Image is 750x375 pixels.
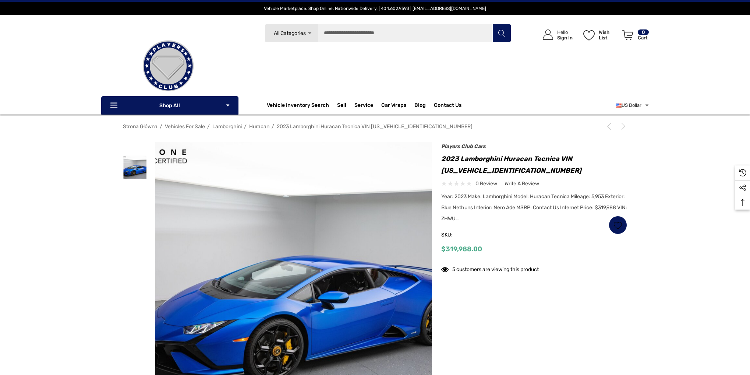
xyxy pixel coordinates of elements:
svg: Icon User Account [543,29,553,40]
a: Sell [337,98,354,113]
a: Strona główna [123,123,158,130]
div: 5 customers are viewing this product [441,263,539,274]
a: Cart with 0 items [619,22,650,51]
a: Sign in [534,22,576,48]
a: Next [617,123,627,130]
a: Contact Us [434,102,461,110]
a: Blog [414,102,426,110]
svg: Review Your Cart [622,30,633,40]
svg: Icon Arrow Down [225,103,230,108]
span: 0 review [475,179,497,188]
svg: Wish List [614,221,622,229]
svg: Icon Line [109,101,120,110]
p: Shop All [101,96,238,115]
a: 2023 Lamborghini Huracan Tecnica VIN [US_VEHICLE_IDENTIFICATION_NUMBER] [277,123,473,130]
a: All Categories Icon Arrow Down Icon Arrow Up [265,24,318,42]
span: $319,988.00 [441,245,482,253]
p: Cart [638,35,649,41]
p: Wish List [599,29,618,41]
a: Write a Review [505,179,539,188]
span: All Categories [273,30,305,36]
p: 0 [638,29,649,35]
a: Lamborghini [212,123,242,130]
svg: Social Media [739,184,746,192]
a: Wish List Wish List [580,22,619,48]
a: Car Wraps [381,98,414,113]
a: Previous [605,123,616,130]
svg: Top [735,199,750,206]
a: Vehicle Inventory Search [267,102,329,110]
span: Sell [337,102,346,110]
a: Huracan [249,123,269,130]
button: Search [492,24,511,42]
span: SKU: [441,230,478,240]
a: Vehicles For Sale [165,123,205,130]
svg: Wish List [583,30,595,41]
p: Hello [557,29,573,35]
span: Year: 2023 Make: Lamborghini Model: Huracan Tecnica Mileage: 5,953 Exterior: Blue Nethuns Interio... [441,193,627,222]
span: Car Wraps [381,102,406,110]
span: Vehicle Marketplace. Shop Online. Nationwide Delivery. | 404.602.9593 | [EMAIL_ADDRESS][DOMAIN_NAME] [264,6,486,11]
a: USD [616,98,650,113]
h1: 2023 Lamborghini Huracan Tecnica VIN [US_VEHICLE_IDENTIFICATION_NUMBER] [441,153,627,176]
p: Sign In [557,35,573,41]
img: Players Club | Cars For Sale [131,29,205,103]
a: Wish List [609,216,627,234]
img: For Sale: 2023 Lamborghini Huracan Tecnica VIN ZHWUB6ZF8PLA22577 [123,155,146,179]
nav: Breadcrumb [123,120,627,133]
svg: Recently Viewed [739,169,746,176]
span: Write a Review [505,181,539,187]
a: Players Club Cars [441,143,486,150]
svg: Icon Arrow Down [307,31,312,36]
a: Service [354,102,373,110]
